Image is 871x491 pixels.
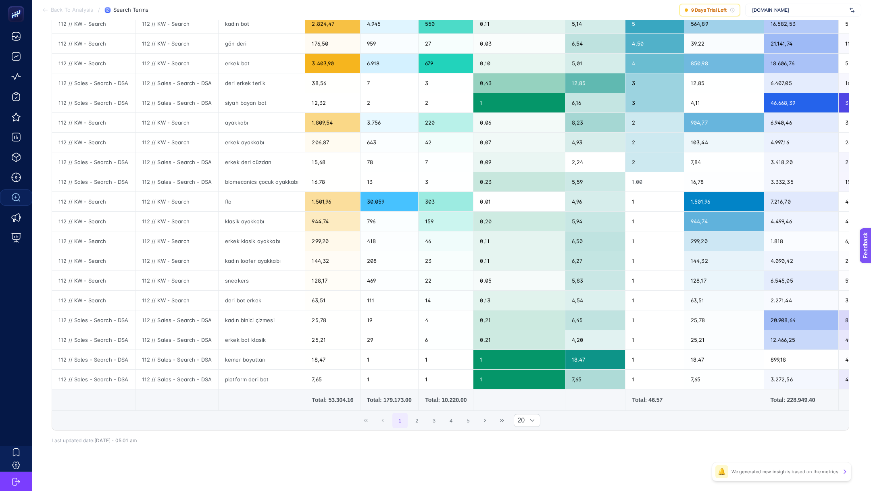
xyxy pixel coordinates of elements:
div: 16.582,53 [764,14,838,33]
div: 159 [419,212,473,231]
div: 112 // Sales - Search - DSA [52,310,135,330]
div: 944,74 [305,212,360,231]
div: 12,85 [684,73,764,93]
div: 22 [419,271,473,290]
div: 299,20 [684,231,764,251]
div: 112 // KW - Search [52,192,135,211]
div: 2 [360,93,419,112]
button: 4 [444,413,459,428]
div: 1 [473,350,565,369]
div: 4,96 [565,192,625,211]
button: 3 [426,413,442,428]
div: 796 [360,212,419,231]
div: 6.407,05 [764,73,838,93]
button: 5 [461,413,476,428]
div: 6,50 [565,231,625,251]
div: 7 [419,152,473,172]
div: 112 // KW - Search [52,212,135,231]
div: 1 [360,350,419,369]
div: 1 [419,370,473,389]
div: 0,11 [473,231,565,251]
div: 2 [625,152,684,172]
div: 944,74 [684,212,764,231]
div: 679 [419,54,473,73]
div: 13 [360,172,419,191]
div: 112 // Sales - Search - DSA [135,93,219,112]
div: kemer boyutları [219,350,305,369]
div: 112 // Sales - Search - DSA [52,73,135,93]
div: 7 [360,73,419,93]
div: 1 [625,370,684,389]
div: 1.501,96 [684,192,764,211]
div: 0,21 [473,310,565,330]
div: 112 // KW - Search [52,271,135,290]
div: 0,13 [473,291,565,310]
div: 112 // KW - Search [52,251,135,270]
div: 6.940,46 [764,113,838,132]
div: 6.918 [360,54,419,73]
div: 3 [419,172,473,191]
div: 112 // KW - Search [52,113,135,132]
div: 550 [419,14,473,33]
button: 2 [409,413,425,428]
div: 78 [360,152,419,172]
div: 4.499,46 [764,212,838,231]
div: Total: 179.173.00 [367,396,412,404]
div: 2.271,44 [764,291,838,310]
div: 112 // KW - Search [135,192,219,211]
div: 3.756 [360,113,419,132]
div: Total: 53.304.16 [312,396,353,404]
div: 15,68 [305,152,360,172]
div: 5,94 [565,212,625,231]
div: 112 // KW - Search [52,291,135,310]
div: 38,56 [305,73,360,93]
div: 1.809,54 [305,113,360,132]
div: 6 [419,330,473,350]
div: 6,16 [565,93,625,112]
span: Last updated date: [52,437,94,443]
div: 850,98 [684,54,764,73]
div: 5 [625,14,684,33]
div: 112 // KW - Search [135,251,219,270]
div: 4.090,42 [764,251,838,270]
div: deri erkek terlik [219,73,305,93]
div: 112 // Sales - Search - DSA [52,172,135,191]
div: deri bot erkek [219,291,305,310]
div: 103,44 [684,133,764,152]
div: 1 [625,231,684,251]
div: 144,32 [305,251,360,270]
div: siyah bayan bot [219,93,305,112]
div: 4 [625,54,684,73]
div: 112 // KW - Search [52,133,135,152]
div: 46.668,39 [764,93,838,112]
img: svg%3e [850,6,854,14]
div: 1 [360,370,419,389]
div: 6.545,05 [764,271,838,290]
div: 42 [419,133,473,152]
div: 16,78 [305,172,360,191]
div: 4,20 [565,330,625,350]
div: erkek bot [219,54,305,73]
div: erkek bot klasik [219,330,305,350]
span: [DATE]・05:01 am [94,437,137,443]
div: kadın bot [219,14,305,33]
div: 7.216,70 [764,192,838,211]
div: Total: 46.57 [632,396,677,404]
div: 7,65 [684,370,764,389]
div: klasik ayakkabı [219,212,305,231]
div: 112 // Sales - Search - DSA [135,310,219,330]
div: 18,47 [305,350,360,369]
div: 112 // Sales - Search - DSA [52,330,135,350]
div: ayakkabı [219,113,305,132]
div: 904,77 [684,113,764,132]
div: 16,78 [684,172,764,191]
button: Last Page [494,413,510,428]
button: 1 [392,413,408,428]
div: 1 [419,350,473,369]
div: biomecanics çocuk ayakkabı [219,172,305,191]
div: 4 [419,310,473,330]
span: Search Terms [113,7,148,13]
div: 1 [625,310,684,330]
div: gön deri [219,34,305,53]
div: 4,50 [625,34,684,53]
